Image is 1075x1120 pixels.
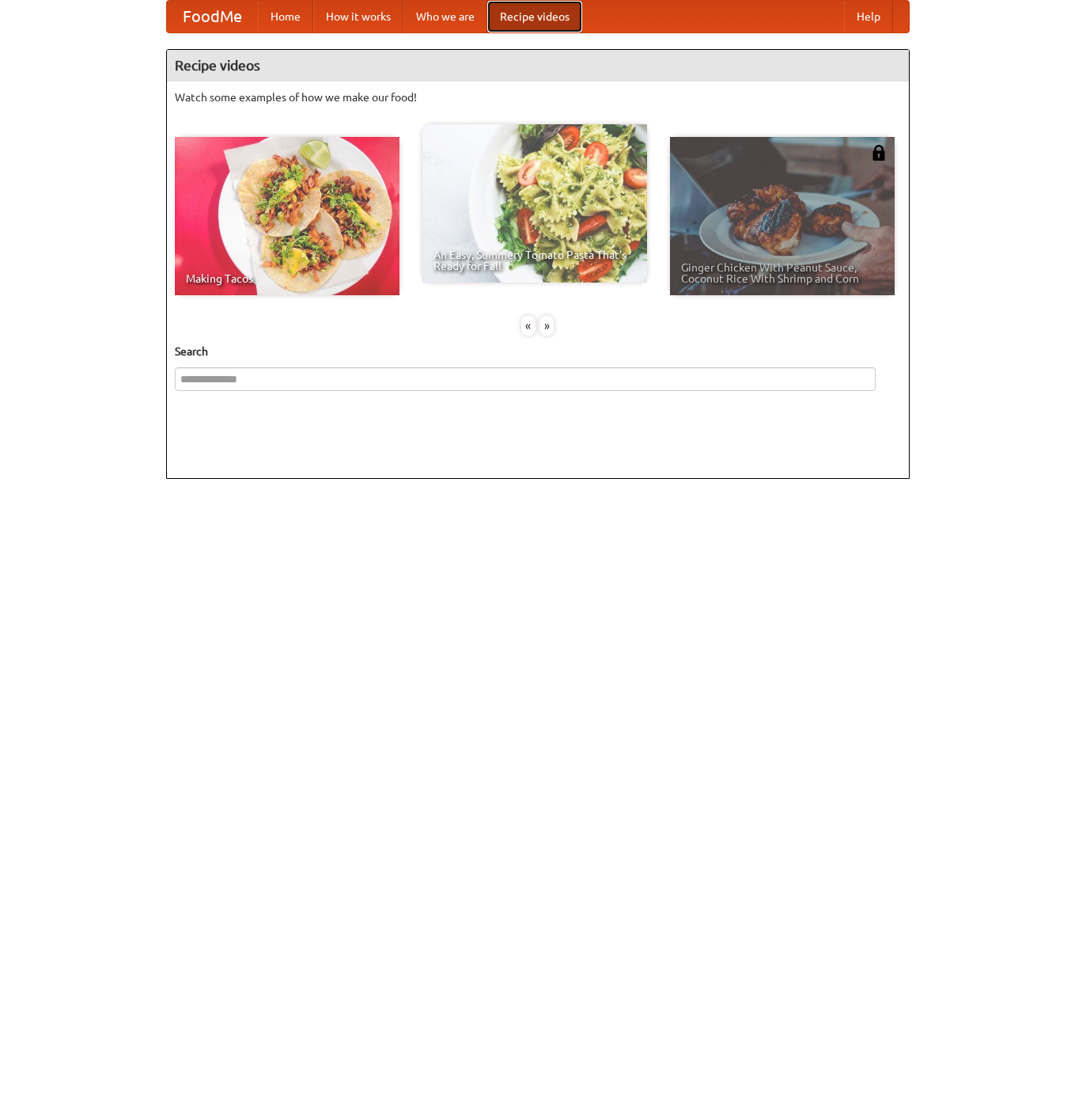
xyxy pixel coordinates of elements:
div: » [539,316,554,336]
h4: Recipe videos [167,50,909,82]
h5: Search [175,344,901,359]
a: Help [844,1,893,32]
div: « [521,316,536,336]
a: Home [258,1,313,32]
img: 483408.png [871,145,887,161]
p: Watch some examples of how we make our food! [175,89,901,105]
a: FoodMe [167,1,258,32]
a: Who we are [403,1,487,32]
a: An Easy, Summery Tomato Pasta That's Ready for Fall [422,124,647,283]
span: Making Tacos [186,273,388,284]
a: Recipe videos [487,1,582,32]
span: An Easy, Summery Tomato Pasta That's Ready for Fall [433,249,636,271]
a: How it works [313,1,403,32]
a: Making Tacos [175,137,399,295]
